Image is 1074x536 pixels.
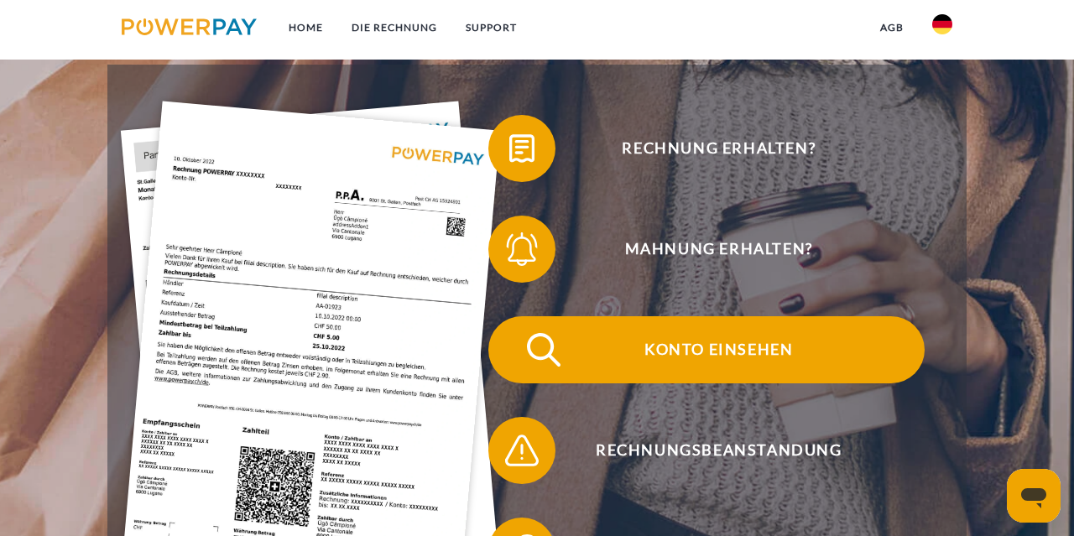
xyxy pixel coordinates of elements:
[274,13,337,43] a: Home
[866,13,918,43] a: agb
[514,316,925,383] span: Konto einsehen
[488,216,925,283] button: Mahnung erhalten?
[488,316,925,383] button: Konto einsehen
[501,127,543,169] img: qb_bill.svg
[451,13,531,43] a: SUPPORT
[932,14,952,34] img: de
[514,115,925,182] span: Rechnung erhalten?
[488,417,925,484] button: Rechnungsbeanstandung
[488,115,925,182] button: Rechnung erhalten?
[514,216,925,283] span: Mahnung erhalten?
[523,329,565,371] img: qb_search.svg
[122,18,257,35] img: logo-powerpay.svg
[514,417,925,484] span: Rechnungsbeanstandung
[501,228,543,270] img: qb_bell.svg
[337,13,451,43] a: DIE RECHNUNG
[1007,469,1061,523] iframe: Schaltfläche zum Öffnen des Messaging-Fensters
[501,429,543,471] img: qb_warning.svg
